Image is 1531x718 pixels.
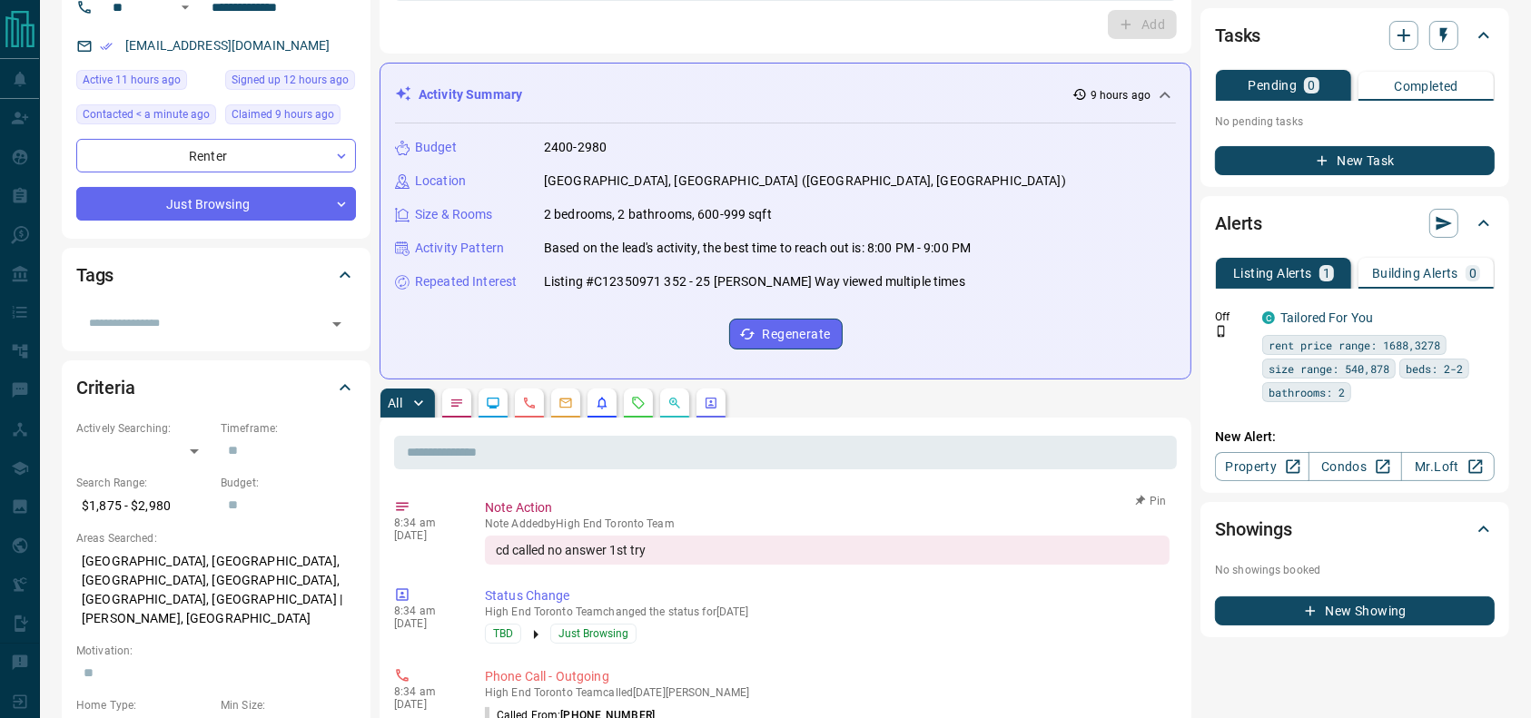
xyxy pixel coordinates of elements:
[1215,428,1495,447] p: New Alert:
[76,366,356,409] div: Criteria
[1215,309,1251,325] p: Off
[704,396,718,410] svg: Agent Actions
[76,530,356,546] p: Areas Searched:
[1215,21,1260,50] h2: Tasks
[485,586,1170,605] p: Status Change
[76,261,114,290] h2: Tags
[394,529,458,542] p: [DATE]
[1394,80,1458,93] p: Completed
[76,253,356,297] div: Tags
[1215,202,1495,245] div: Alerts
[415,239,504,258] p: Activity Pattern
[1215,325,1228,338] svg: Push Notification Only
[83,71,181,89] span: Active 11 hours ago
[76,187,356,221] div: Just Browsing
[485,686,1170,699] p: High End Toronto Team called [DATE][PERSON_NAME]
[1372,267,1458,280] p: Building Alerts
[232,71,349,89] span: Signed up 12 hours ago
[1401,452,1495,481] a: Mr.Loft
[76,475,212,491] p: Search Range:
[324,311,350,337] button: Open
[595,396,609,410] svg: Listing Alerts
[1215,146,1495,175] button: New Task
[544,172,1066,191] p: [GEOGRAPHIC_DATA], [GEOGRAPHIC_DATA] ([GEOGRAPHIC_DATA], [GEOGRAPHIC_DATA])
[415,272,517,291] p: Repeated Interest
[76,104,216,130] div: Tue Aug 19 2025
[394,698,458,711] p: [DATE]
[1469,267,1477,280] p: 0
[729,319,843,349] button: Regenerate
[225,104,356,130] div: Mon Aug 18 2025
[1249,79,1298,92] p: Pending
[225,70,356,95] div: Mon Aug 18 2025
[76,373,135,402] h2: Criteria
[1215,562,1495,578] p: No showings booked
[1215,108,1495,135] p: No pending tasks
[394,617,458,630] p: [DATE]
[394,685,458,698] p: 8:34 am
[1269,383,1345,401] span: bathrooms: 2
[449,396,464,410] svg: Notes
[388,397,402,409] p: All
[1215,452,1309,481] a: Property
[1215,14,1495,57] div: Tasks
[76,139,356,172] div: Renter
[232,105,334,123] span: Claimed 9 hours ago
[76,70,216,95] div: Mon Aug 18 2025
[485,605,1170,618] p: High End Toronto Team changed the status for [DATE]
[100,40,113,53] svg: Email Verified
[76,420,212,437] p: Actively Searching:
[76,491,212,521] p: $1,875 - $2,980
[1215,515,1292,544] h2: Showings
[415,172,466,191] p: Location
[1215,209,1262,238] h2: Alerts
[394,605,458,617] p: 8:34 am
[667,396,682,410] svg: Opportunities
[558,396,573,410] svg: Emails
[221,475,356,491] p: Budget:
[1262,311,1275,324] div: condos.ca
[544,272,965,291] p: Listing #C12350971 352 - 25 [PERSON_NAME] Way viewed multiple times
[394,516,458,529] p: 8:34 am
[631,396,646,410] svg: Requests
[544,138,607,157] p: 2400-2980
[522,396,537,410] svg: Calls
[1215,507,1495,551] div: Showings
[1269,359,1389,378] span: size range: 540,878
[221,697,356,713] p: Min Size:
[76,643,356,659] p: Motivation:
[1323,267,1330,280] p: 1
[485,536,1170,565] div: cd called no answer 1st try
[558,625,628,643] span: Just Browsing
[493,625,513,643] span: TBD
[1308,79,1315,92] p: 0
[485,517,1170,530] p: Note Added by High End Toronto Team
[83,105,210,123] span: Contacted < a minute ago
[1406,359,1463,378] span: beds: 2-2
[76,697,212,713] p: Home Type:
[1091,87,1151,103] p: 9 hours ago
[76,546,356,634] p: [GEOGRAPHIC_DATA], [GEOGRAPHIC_DATA], [GEOGRAPHIC_DATA], [GEOGRAPHIC_DATA], [GEOGRAPHIC_DATA], [G...
[1280,310,1373,325] a: Tailored For You
[1309,452,1402,481] a: Condos
[485,667,1170,686] p: Phone Call - Outgoing
[415,205,493,224] p: Size & Rooms
[125,38,331,53] a: [EMAIL_ADDRESS][DOMAIN_NAME]
[419,85,522,104] p: Activity Summary
[485,498,1170,517] p: Note Action
[221,420,356,437] p: Timeframe:
[544,239,971,258] p: Based on the lead's activity, the best time to reach out is: 8:00 PM - 9:00 PM
[415,138,457,157] p: Budget
[1233,267,1312,280] p: Listing Alerts
[1124,493,1177,509] button: Pin
[1269,336,1440,354] span: rent price range: 1688,3278
[544,205,772,224] p: 2 bedrooms, 2 bathrooms, 600-999 sqft
[395,78,1176,112] div: Activity Summary9 hours ago
[486,396,500,410] svg: Lead Browsing Activity
[1215,596,1495,625] button: New Showing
